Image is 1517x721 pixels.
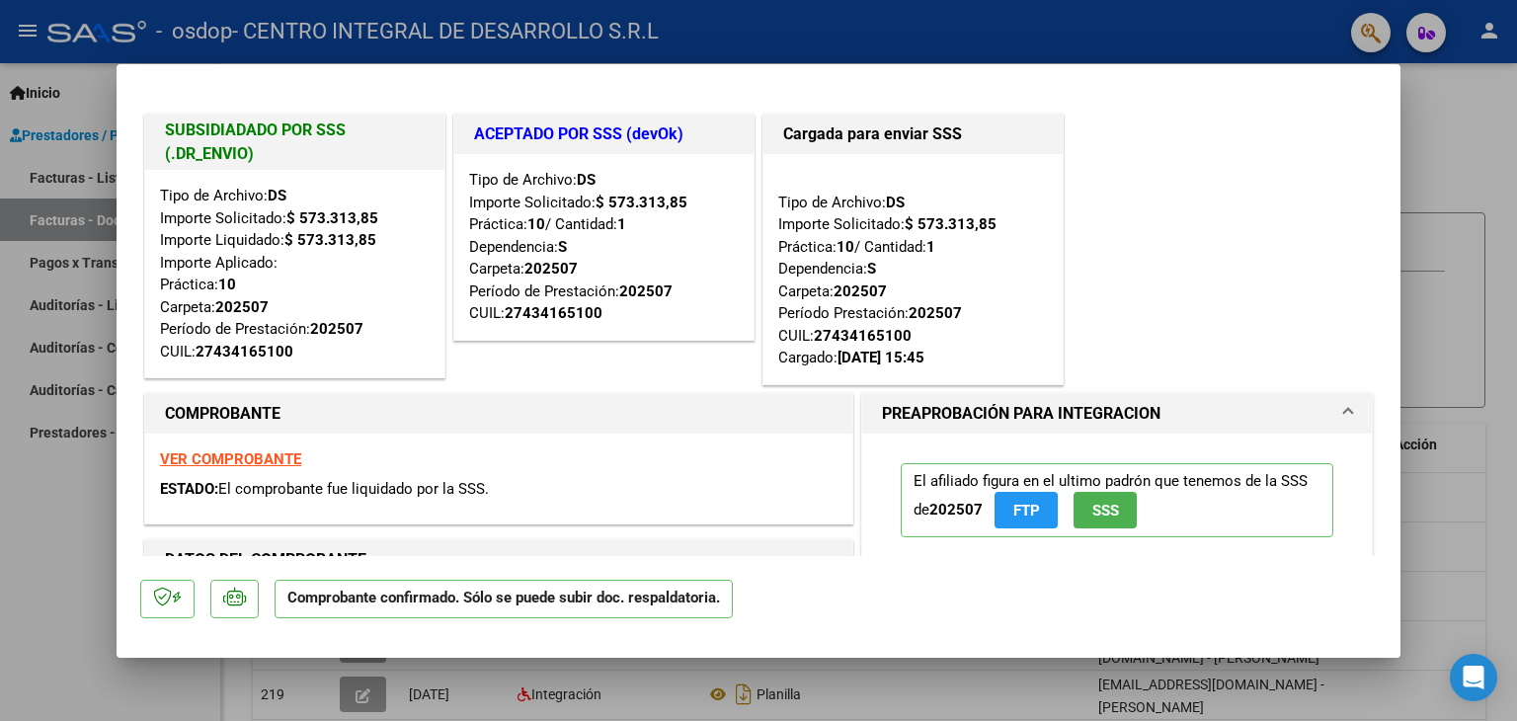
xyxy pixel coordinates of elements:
strong: DS [268,187,286,204]
strong: $ 573.313,85 [284,231,376,249]
div: 27434165100 [814,325,912,348]
strong: COMPROBANTE [165,404,280,423]
span: SSS [1092,502,1119,520]
div: Tipo de Archivo: Importe Solicitado: Práctica: / Cantidad: Dependencia: Carpeta: Período de Prest... [469,169,739,325]
strong: 202507 [215,298,269,316]
div: Tipo de Archivo: Importe Solicitado: Importe Liquidado: Importe Aplicado: Práctica: Carpeta: Perí... [160,185,430,362]
p: El afiliado figura en el ultimo padrón que tenemos de la SSS de [901,463,1333,537]
div: 27434165100 [505,302,602,325]
strong: 202507 [619,282,673,300]
h1: SUBSIDIADADO POR SSS (.DR_ENVIO) [165,119,425,166]
strong: 10 [218,276,236,293]
strong: $ 573.313,85 [596,194,687,211]
h1: ACEPTADO POR SSS (devOk) [474,122,734,146]
strong: $ 573.313,85 [905,215,997,233]
span: El comprobante fue liquidado por la SSS. [218,480,489,498]
strong: S [867,260,876,278]
strong: S [558,238,567,256]
strong: 1 [617,215,626,233]
mat-expansion-panel-header: PREAPROBACIÓN PARA INTEGRACION [862,394,1372,434]
div: Tipo de Archivo: Importe Solicitado: Práctica: / Cantidad: Dependencia: Carpeta: Período Prestaci... [778,169,1048,369]
strong: 202507 [909,304,962,322]
strong: 1 [926,238,935,256]
strong: DATOS DEL COMPROBANTE [165,550,366,569]
strong: $ 573.313,85 [286,209,378,227]
span: ESTADO: [160,480,218,498]
button: FTP [995,492,1058,528]
a: VER COMPROBANTE [160,450,301,468]
p: Comprobante confirmado. Sólo se puede subir doc. respaldatoria. [275,580,733,618]
strong: 10 [837,238,854,256]
h1: PREAPROBACIÓN PARA INTEGRACION [882,402,1160,426]
strong: 202507 [834,282,887,300]
strong: [DATE] 15:45 [838,349,924,366]
strong: 202507 [310,320,363,338]
strong: 10 [527,215,545,233]
strong: DS [886,194,905,211]
strong: DS [577,171,596,189]
strong: 202507 [929,501,983,519]
span: FTP [1013,502,1040,520]
button: SSS [1074,492,1137,528]
strong: 202507 [524,260,578,278]
div: Open Intercom Messenger [1450,654,1497,701]
div: 27434165100 [196,341,293,363]
h1: Cargada para enviar SSS [783,122,1043,146]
